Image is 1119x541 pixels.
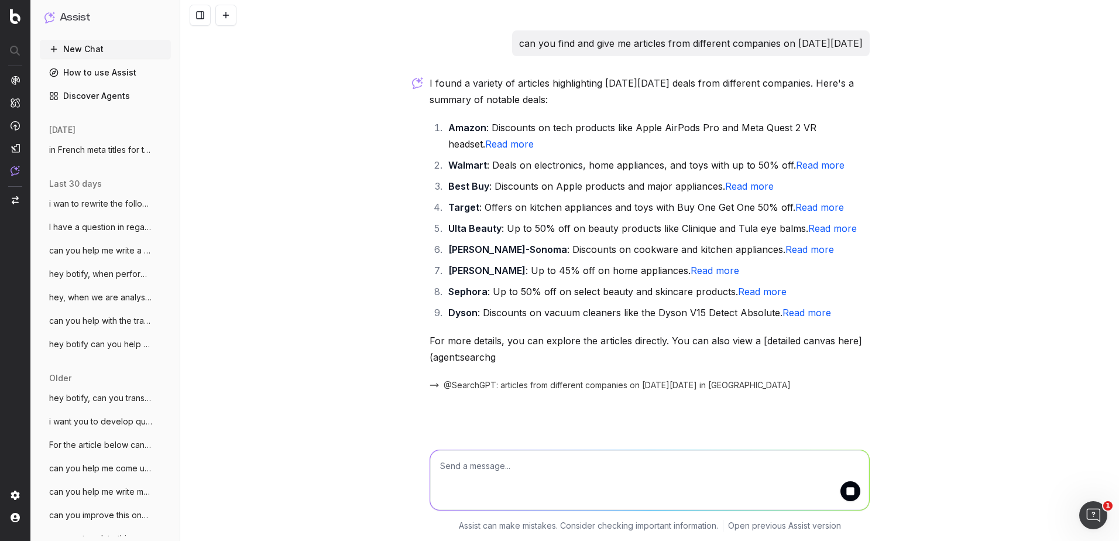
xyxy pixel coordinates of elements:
img: Intelligence [11,98,20,108]
span: in French meta titles for the G-STAR pag [49,144,152,156]
button: hey botify can you help me with this fre [40,335,171,354]
a: Read more [691,265,739,276]
span: I have a question in regards to the SEO [49,221,152,233]
button: can you help me write meta title and met [40,482,171,501]
a: Open previous Assist version [728,520,841,532]
strong: Dyson [448,307,478,319]
span: can you help me write a story related to [49,245,152,256]
span: hey botify, can you translate the follow [49,392,152,404]
span: i wan to rewrite the following meta desc [49,198,152,210]
a: Read more [796,159,845,171]
strong: Walmart [448,159,487,171]
button: @SearchGPT: articles from different companies on [DATE][DATE] in [GEOGRAPHIC_DATA] [430,379,791,391]
h1: Assist [60,9,90,26]
span: hey botify, when performing a keyword an [49,268,152,280]
span: last 30 days [49,178,102,190]
span: hey, when we are analysing meta titles, [49,292,152,303]
li: : Discounts on vacuum cleaners like the Dyson V15 Detect Absolute. [445,304,870,321]
strong: Best Buy [448,180,489,192]
a: Read more [782,307,831,319]
button: can you improve this onpage copy text fo [40,506,171,525]
strong: Sephora [448,286,488,297]
p: I found a variety of articles highlighting [DATE][DATE] deals from different companies. Here's a ... [430,75,870,108]
img: Analytics [11,76,20,85]
a: Read more [738,286,787,297]
strong: Ulta Beauty [448,222,502,234]
button: Assist [44,9,166,26]
li: : Discounts on Apple products and major appliances. [445,178,870,194]
span: [DATE] [49,124,75,136]
button: i wan to rewrite the following meta desc [40,194,171,213]
button: in French meta titles for the G-STAR pag [40,141,171,159]
button: For the article below can you come up wi [40,436,171,454]
a: Discover Agents [40,87,171,105]
li: : Offers on kitchen appliances and toys with Buy One Get One 50% off. [445,199,870,215]
a: Read more [725,180,774,192]
img: Setting [11,491,20,500]
li: : Deals on electronics, home appliances, and toys with up to 50% off. [445,157,870,173]
strong: Amazon [448,122,486,133]
span: i want you to develop quests for a quiz [49,416,152,427]
span: older [49,372,71,384]
a: Read more [785,244,834,255]
li: : Discounts on cookware and kitchen appliances. [445,241,870,258]
img: Switch project [12,196,19,204]
img: My account [11,513,20,522]
img: Assist [44,12,55,23]
img: Botify assist logo [412,77,423,89]
strong: Target [448,201,479,213]
img: Activation [11,121,20,131]
button: can you help me write a story related to [40,241,171,260]
span: can you help me write meta title and met [49,486,152,498]
button: hey, when we are analysing meta titles, [40,288,171,307]
button: New Chat [40,40,171,59]
img: Studio [11,143,20,153]
span: @SearchGPT: articles from different companies on [DATE][DATE] in [GEOGRAPHIC_DATA] [444,379,791,391]
p: For more details, you can explore the articles directly. You can also view a [detailed canvas her... [430,333,870,365]
li: : Up to 50% off on select beauty and skincare products. [445,283,870,300]
li: : Up to 45% off on home appliances. [445,262,870,279]
span: 1 [1103,501,1113,511]
span: hey botify can you help me with this fre [49,338,152,350]
strong: [PERSON_NAME]-Sonoma [448,244,567,255]
li: : Up to 50% off on beauty products like Clinique and Tula eye balms. [445,220,870,237]
li: : Discounts on tech products like Apple AirPods Pro and Meta Quest 2 VR headset. [445,119,870,152]
span: can you help with the translation of thi [49,315,152,327]
span: can you help me come up with a suitable [49,463,152,474]
strong: [PERSON_NAME] [448,265,526,276]
button: I have a question in regards to the SEO [40,218,171,237]
p: Assist can make mistakes. Consider checking important information. [459,520,718,532]
a: How to use Assist [40,63,171,82]
img: Assist [11,166,20,176]
button: hey botify, can you translate the follow [40,389,171,408]
button: can you help with the translation of thi [40,311,171,330]
img: Botify logo [10,9,20,24]
a: Read more [795,201,844,213]
button: i want you to develop quests for a quiz [40,412,171,431]
span: For the article below can you come up wi [49,439,152,451]
iframe: Intercom live chat [1079,501,1107,529]
p: can you find and give me articles from different companies on [DATE][DATE] [519,35,863,52]
button: hey botify, when performing a keyword an [40,265,171,283]
button: can you help me come up with a suitable [40,459,171,478]
a: Read more [485,138,534,150]
a: Read more [808,222,857,234]
span: can you improve this onpage copy text fo [49,509,152,521]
